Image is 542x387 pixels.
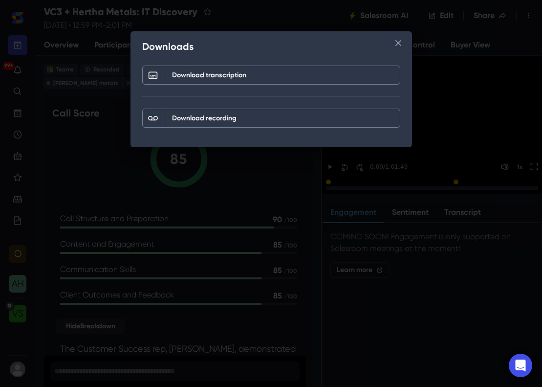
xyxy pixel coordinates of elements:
div: Download transcription [168,66,250,84]
button: Download transcription [142,66,400,85]
header: Downloads [130,31,412,62]
a: Download recording [142,109,400,128]
button: Close [390,35,406,51]
div: Download recording [168,109,240,127]
div: Open Intercom Messenger [509,354,532,377]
